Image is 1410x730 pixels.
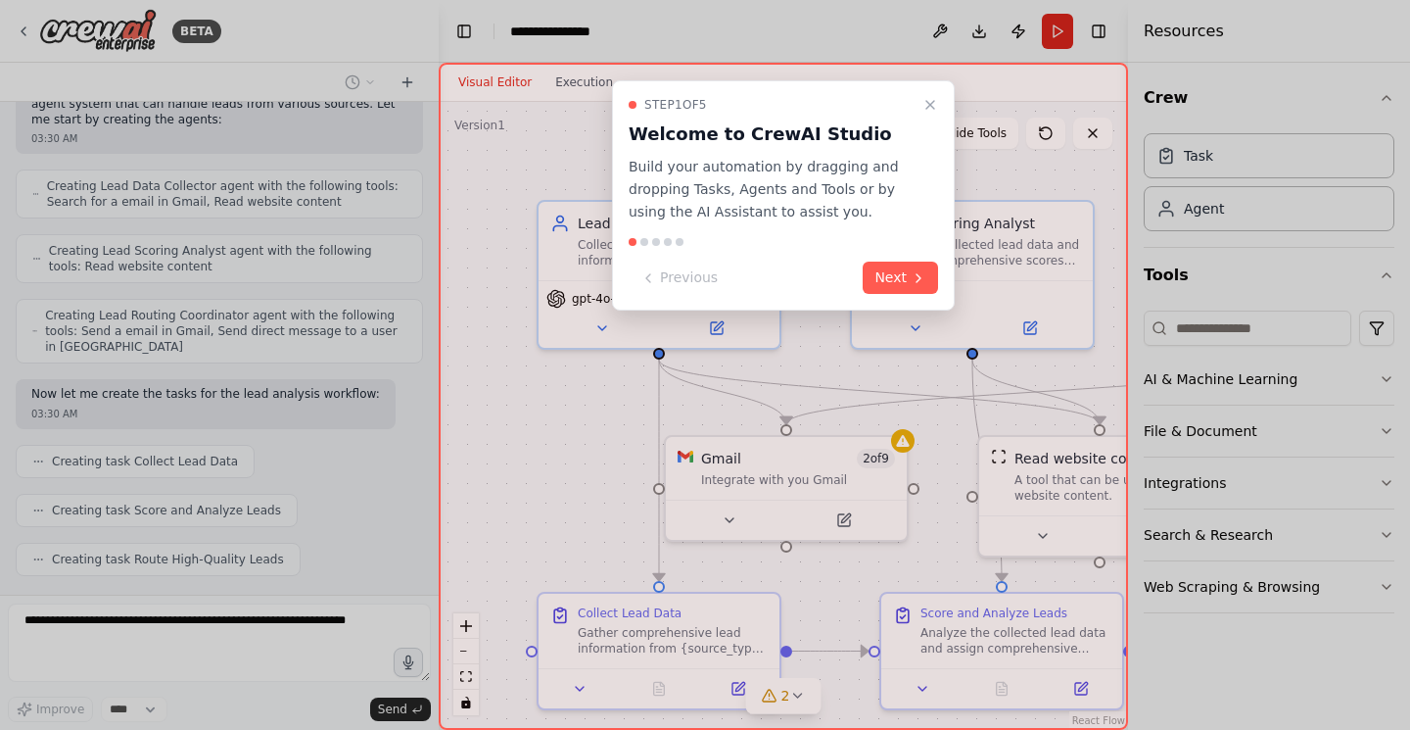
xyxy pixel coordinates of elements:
[629,262,729,294] button: Previous
[629,121,915,148] h3: Welcome to CrewAI Studio
[918,93,942,117] button: Close walkthrough
[450,18,478,45] button: Hide left sidebar
[629,156,915,222] p: Build your automation by dragging and dropping Tasks, Agents and Tools or by using the AI Assista...
[863,262,938,294] button: Next
[644,97,707,113] span: Step 1 of 5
